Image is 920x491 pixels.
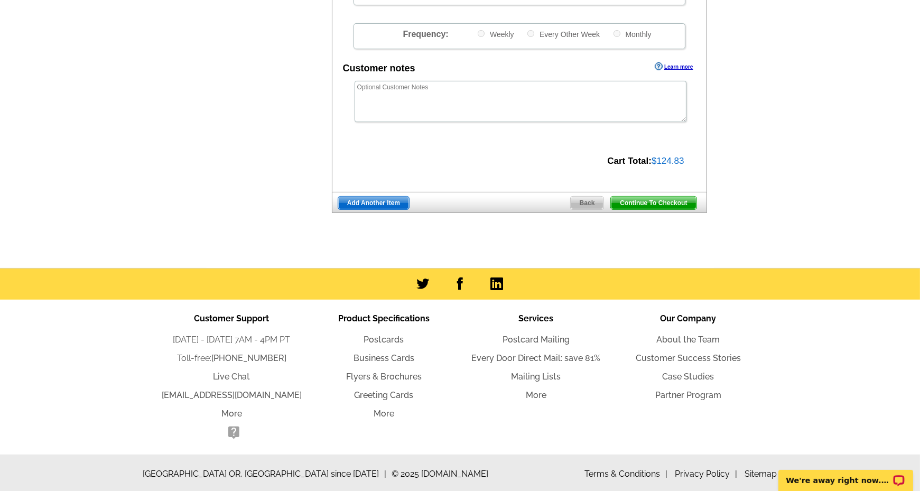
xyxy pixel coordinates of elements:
a: Add Another Item [338,196,410,210]
input: Every Other Week [527,30,534,37]
span: [GEOGRAPHIC_DATA] OR, [GEOGRAPHIC_DATA] since [DATE] [143,468,387,480]
span: Continue To Checkout [611,197,696,209]
a: Business Cards [354,353,414,363]
a: Partner Program [655,390,721,400]
span: Product Specifications [338,313,430,323]
a: More [526,390,546,400]
a: Sitemap [745,469,777,479]
span: Frequency: [403,30,448,39]
input: Weekly [478,30,485,37]
a: About the Team [657,335,720,345]
a: Case Studies [663,372,714,382]
a: Back [570,196,605,210]
span: Add Another Item [338,197,409,209]
a: More [221,409,242,419]
a: Privacy Policy [675,469,738,479]
a: More [374,409,394,419]
span: Services [519,313,554,323]
span: $124.83 [652,156,684,166]
li: Toll-free: [156,352,308,365]
iframe: LiveChat chat widget [772,458,920,491]
span: Customer Support [194,313,270,323]
a: Mailing Lists [512,372,561,382]
a: Postcard Mailing [503,335,570,345]
a: Learn more [655,62,693,71]
a: Postcards [364,335,404,345]
strong: Cart Total: [607,156,652,166]
li: [DATE] - [DATE] 7AM - 4PM PT [156,333,308,346]
a: Customer Success Stories [636,353,741,363]
a: Terms & Conditions [585,469,668,479]
a: Every Door Direct Mail: save 81% [472,353,601,363]
a: [EMAIL_ADDRESS][DOMAIN_NAME] [162,390,302,400]
a: Live Chat [213,372,250,382]
label: Weekly [477,29,514,39]
label: Monthly [612,29,652,39]
div: Customer notes [343,61,415,76]
a: [PHONE_NUMBER] [211,353,286,363]
span: Back [571,197,604,209]
span: Our Company [661,313,717,323]
a: Greeting Cards [355,390,414,400]
a: Flyers & Brochures [346,372,422,382]
label: Every Other Week [526,29,600,39]
input: Monthly [614,30,620,37]
span: © 2025 [DOMAIN_NAME] [392,468,489,480]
